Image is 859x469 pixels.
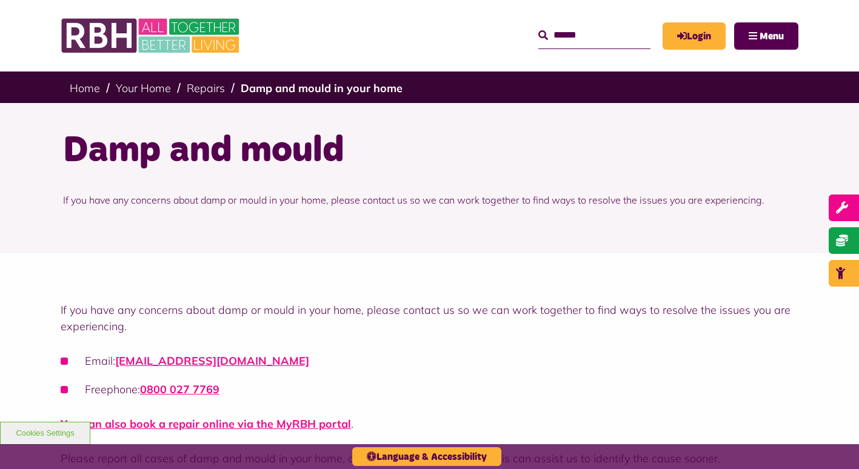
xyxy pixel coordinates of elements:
a: Your Home [116,81,171,95]
h1: Damp and mould [63,127,797,175]
a: [EMAIL_ADDRESS][DOMAIN_NAME] [115,354,309,368]
span: Menu [760,32,784,41]
a: MyRBH [663,22,726,50]
a: Home [70,81,100,95]
a: Damp and mould in your home [241,81,403,95]
iframe: Netcall Web Assistant for live chat [804,414,859,469]
a: Repairs [187,81,225,95]
img: RBH [61,12,242,59]
button: Navigation [734,22,798,50]
a: You can also book a repair online via the MyRBH portal [61,417,351,431]
a: 0800 027 7769 [140,382,219,396]
li: Email: [61,353,798,369]
li: Freephone: [61,381,798,397]
button: Language & Accessibility [352,447,501,466]
p: If you have any concerns about damp or mould in your home, please contact us so we can work toget... [63,175,797,225]
p: If you have any concerns about damp or mould in your home, please contact us so we can work toget... [61,302,798,334]
p: . [61,416,798,432]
